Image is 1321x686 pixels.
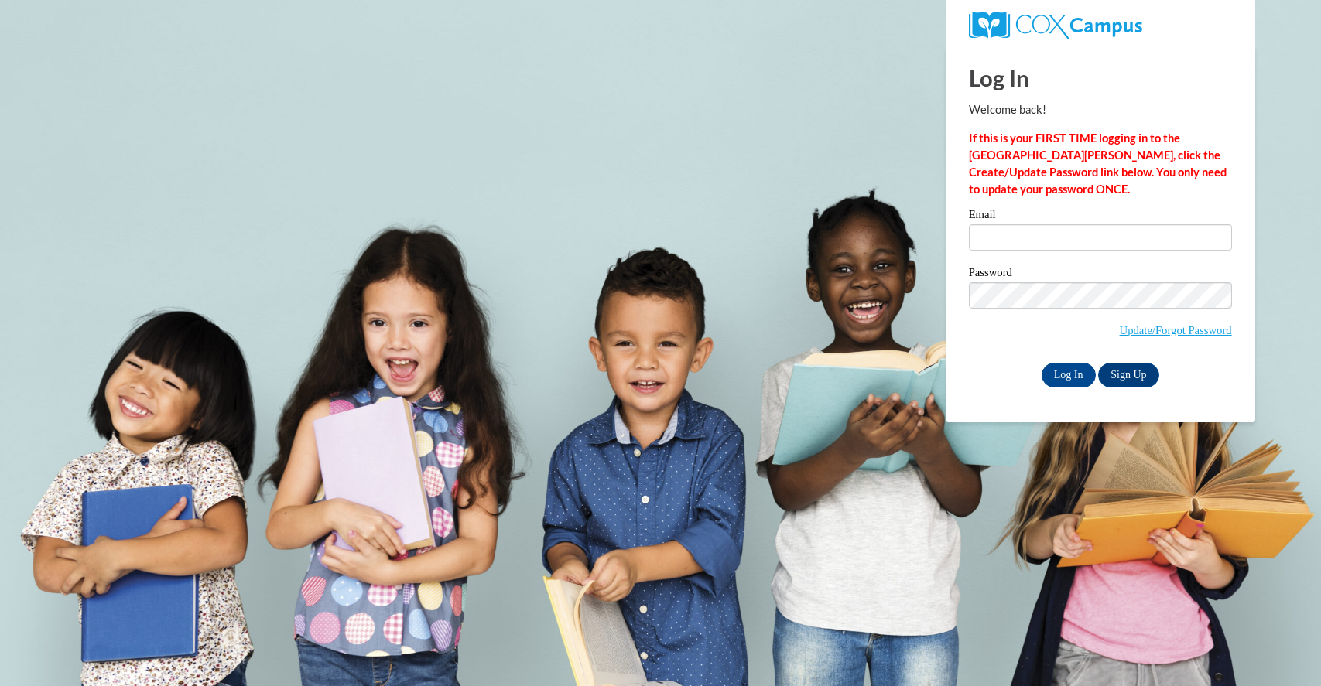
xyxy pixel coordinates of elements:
[969,101,1232,118] p: Welcome back!
[969,267,1232,282] label: Password
[969,12,1232,39] a: COX Campus
[1120,324,1232,336] a: Update/Forgot Password
[1098,363,1158,387] a: Sign Up
[1042,363,1096,387] input: Log In
[969,12,1142,39] img: COX Campus
[969,62,1232,94] h1: Log In
[969,131,1227,196] strong: If this is your FIRST TIME logging in to the [GEOGRAPHIC_DATA][PERSON_NAME], click the Create/Upd...
[969,209,1232,224] label: Email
